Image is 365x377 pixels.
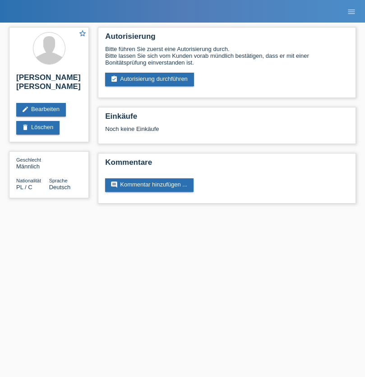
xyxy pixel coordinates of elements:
[105,46,349,66] div: Bitte führen Sie zuerst eine Autorisierung durch. Bitte lassen Sie sich vom Kunden vorab mündlich...
[22,124,29,131] i: delete
[16,103,66,116] a: editBearbeiten
[16,184,32,191] span: Polen / C / 11.03.2021
[79,29,87,39] a: star_border
[105,32,349,46] h2: Autorisierung
[111,181,118,188] i: comment
[22,106,29,113] i: edit
[347,7,356,16] i: menu
[49,184,71,191] span: Deutsch
[105,73,194,86] a: assignment_turned_inAutorisierung durchführen
[16,121,60,135] a: deleteLöschen
[16,157,41,163] span: Geschlecht
[111,75,118,83] i: assignment_turned_in
[16,178,41,183] span: Nationalität
[105,178,194,192] a: commentKommentar hinzufügen ...
[105,112,349,126] h2: Einkäufe
[16,156,49,170] div: Männlich
[16,73,82,96] h2: [PERSON_NAME] [PERSON_NAME]
[105,126,349,139] div: Noch keine Einkäufe
[79,29,87,37] i: star_border
[105,158,349,172] h2: Kommentare
[342,9,360,14] a: menu
[49,178,68,183] span: Sprache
